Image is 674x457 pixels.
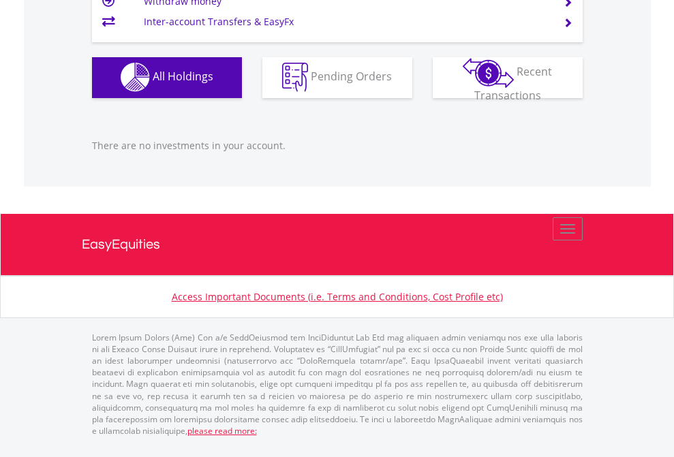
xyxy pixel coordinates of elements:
img: holdings-wht.png [121,63,150,92]
a: Access Important Documents (i.e. Terms and Conditions, Cost Profile etc) [172,290,503,303]
p: There are no investments in your account. [92,139,583,153]
span: Recent Transactions [474,64,553,103]
img: transactions-zar-wht.png [463,58,514,88]
img: pending_instructions-wht.png [282,63,308,92]
a: EasyEquities [82,214,593,275]
button: Recent Transactions [433,57,583,98]
button: All Holdings [92,57,242,98]
span: Pending Orders [311,69,392,84]
button: Pending Orders [262,57,412,98]
p: Lorem Ipsum Dolors (Ame) Con a/e SeddOeiusmod tem InciDiduntut Lab Etd mag aliquaen admin veniamq... [92,332,583,437]
a: please read more: [187,425,257,437]
span: All Holdings [153,69,213,84]
td: Inter-account Transfers & EasyFx [144,12,547,32]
